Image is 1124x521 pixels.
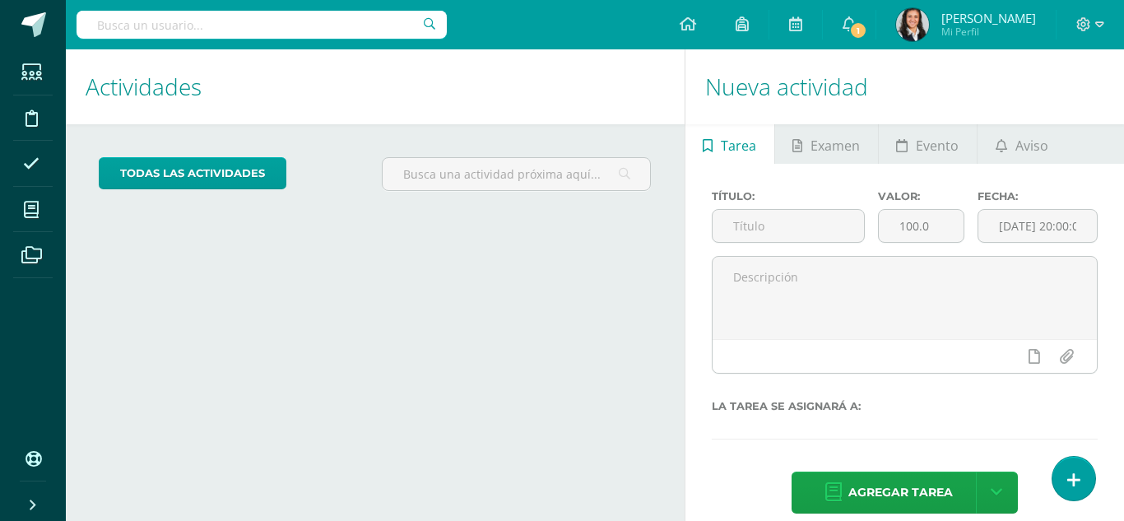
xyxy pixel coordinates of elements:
[713,210,864,242] input: Título
[810,126,860,165] span: Examen
[878,190,964,202] label: Valor:
[86,49,665,124] h1: Actividades
[879,124,977,164] a: Evento
[941,25,1036,39] span: Mi Perfil
[916,126,959,165] span: Evento
[383,158,651,190] input: Busca una actividad próxima aquí...
[978,210,1097,242] input: Fecha de entrega
[77,11,447,39] input: Busca un usuario...
[775,124,878,164] a: Examen
[712,190,865,202] label: Título:
[849,21,867,40] span: 1
[721,126,756,165] span: Tarea
[941,10,1036,26] span: [PERSON_NAME]
[879,210,964,242] input: Puntos máximos
[712,400,1098,412] label: La tarea se asignará a:
[99,157,286,189] a: todas las Actividades
[705,49,1105,124] h1: Nueva actividad
[685,124,774,164] a: Tarea
[848,472,953,513] span: Agregar tarea
[896,8,929,41] img: d0921a25bd0d339a1fefe8a8dabbe108.png
[978,124,1066,164] a: Aviso
[1015,126,1048,165] span: Aviso
[978,190,1098,202] label: Fecha:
